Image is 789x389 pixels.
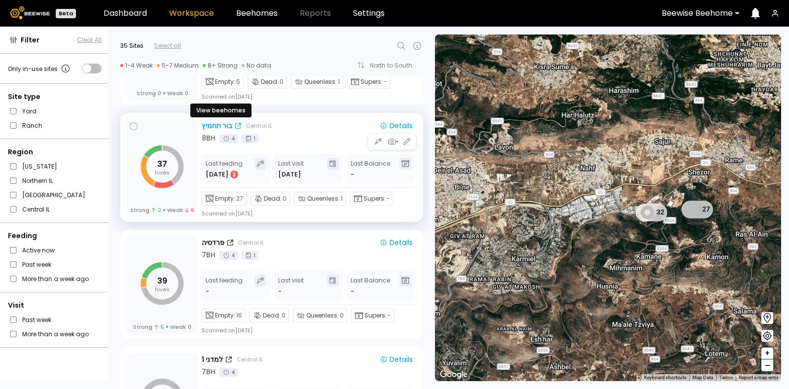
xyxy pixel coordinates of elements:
span: - [351,286,354,296]
div: Scanned on [DATE] [202,93,252,101]
div: Scanned on [DATE] [202,326,252,334]
div: Strong Weak [133,323,191,330]
div: Central IL [246,122,272,130]
span: – [765,359,770,372]
button: Details [376,354,417,365]
label: More than a week ago [22,329,89,339]
tspan: 37 [157,158,167,170]
div: Last visit [278,275,304,296]
span: 0 [185,90,188,97]
div: Supers: [351,309,394,322]
div: 1-4 Weak [120,62,153,70]
button: Keyboard shortcuts [644,374,686,381]
label: Active now [22,245,55,255]
div: Queenless: [294,192,346,206]
div: [DATE] [206,170,239,179]
label: More than a week ago [22,274,89,284]
div: Visit [8,300,102,311]
div: North to South [370,63,419,69]
a: Report a map error [739,375,778,380]
span: 0 [188,323,191,330]
button: Details [376,120,417,131]
span: 0 [283,194,287,203]
div: Strong Weak [137,90,188,97]
div: 5-7 Medium [157,62,199,70]
label: Past week [22,259,51,270]
div: למדני 1 [202,354,223,365]
a: Terms (opens in new tab) [719,375,733,380]
tspan: hives [155,169,170,177]
div: 7 BH [202,367,215,377]
div: Empty: [202,309,246,322]
div: 8 BH [202,133,215,143]
span: 0 [340,311,344,320]
a: Open this area in Google Maps (opens a new window) [437,368,470,381]
span: 1 [341,194,343,203]
div: Details [380,238,413,247]
div: 35 Sites [120,41,143,50]
div: 3 [230,171,238,178]
div: בור תחמיץ [202,121,232,131]
button: Map Data [692,374,713,381]
div: Supers: [347,75,391,89]
div: Region [8,147,102,157]
a: Beehomes [236,9,278,17]
div: Dead: [248,75,287,89]
div: פרדסיה [202,238,224,248]
span: 1 [338,77,340,86]
tspan: hives [155,285,170,293]
span: Filter [21,35,39,45]
label: Past week [22,315,51,325]
div: Dead: [250,309,289,322]
div: Last feeding [206,158,243,179]
tspan: 39 [157,275,167,286]
label: [US_STATE] [22,161,57,172]
div: Queenless: [293,309,347,322]
div: 32 [636,203,667,221]
span: 5 [154,323,164,330]
span: 0 [282,311,286,320]
button: Clear All [77,35,102,44]
label: Yard [22,106,36,116]
div: Supers: [350,192,394,206]
div: Details [380,121,413,130]
div: Central IL [238,239,264,247]
div: 7 BH [202,250,215,260]
div: Queenless: [291,75,343,89]
div: [DATE] [278,170,301,179]
a: Dashboard [104,9,147,17]
span: - [388,311,391,320]
span: 5 [236,77,240,86]
button: Details [376,237,417,248]
div: - [206,286,210,296]
div: Last visit [278,158,304,179]
img: Beewise logo [10,6,50,19]
div: Last Balance [351,158,390,179]
div: Only in-use sites [8,63,72,74]
div: Dead: [251,192,290,206]
div: Last feeding [206,275,243,296]
a: Settings [353,9,385,17]
label: Northern IL [22,176,53,186]
span: 0 [280,77,284,86]
span: - [351,170,354,179]
div: Feeding [8,231,102,241]
div: Empty: [202,75,244,89]
div: 1 [242,251,258,260]
div: - [278,286,282,296]
a: Workspace [169,9,214,17]
label: Central IL [22,204,50,214]
div: Site type [8,92,102,102]
div: 4 [219,251,238,260]
div: 4 [219,134,238,143]
div: View beehomes [190,104,251,117]
label: [GEOGRAPHIC_DATA] [22,190,85,200]
span: 0 [158,90,161,97]
div: 1 [242,134,258,143]
div: 8+ Strong [203,62,238,70]
div: Empty: [202,192,247,206]
div: Details [380,355,413,364]
button: – [761,359,773,371]
span: + [764,347,770,359]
